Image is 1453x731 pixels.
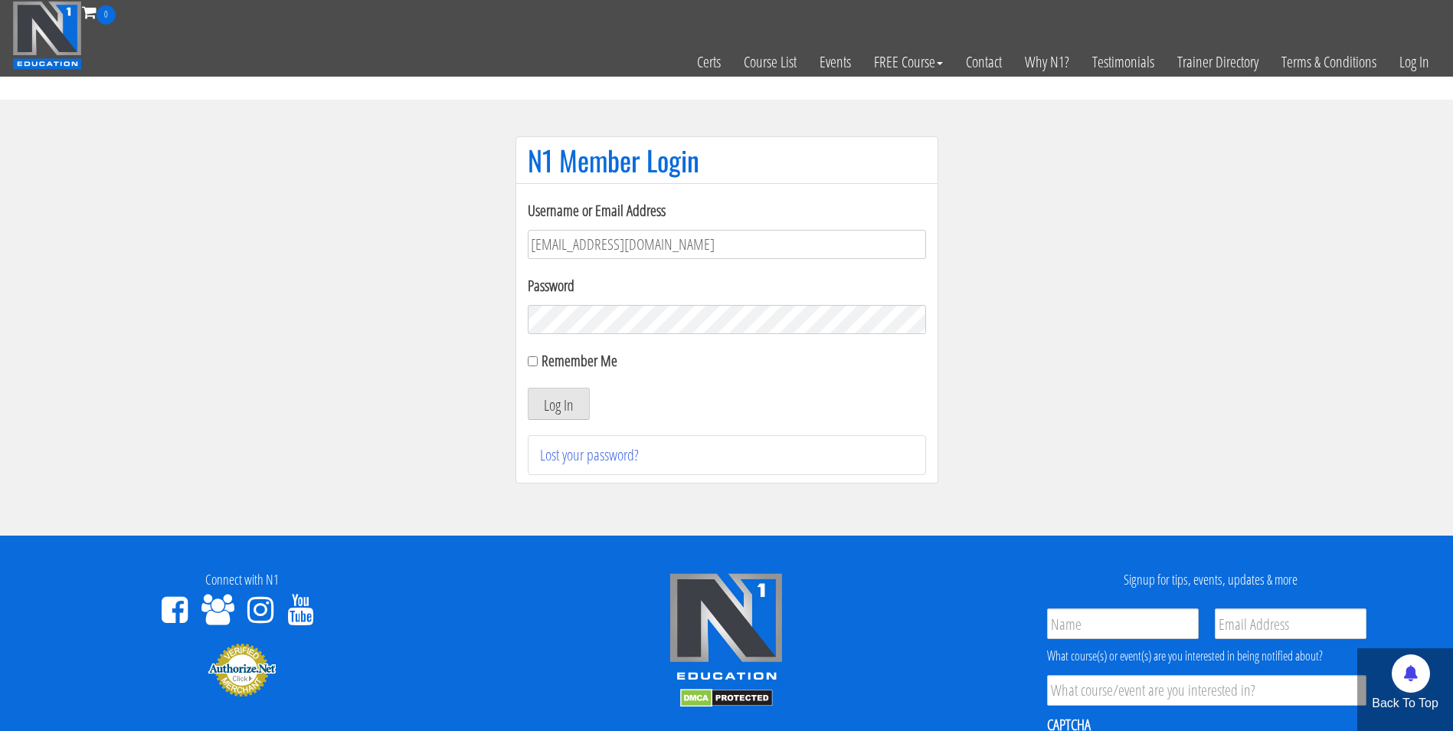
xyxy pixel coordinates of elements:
[732,25,808,100] a: Course List
[1270,25,1388,100] a: Terms & Conditions
[540,444,639,465] a: Lost your password?
[1388,25,1441,100] a: Log In
[528,388,590,420] button: Log In
[1047,647,1366,665] div: What course(s) or event(s) are you interested in being notified about?
[82,2,116,22] a: 0
[954,25,1013,100] a: Contact
[680,689,773,707] img: DMCA.com Protection Status
[1166,25,1270,100] a: Trainer Directory
[1047,608,1199,639] input: Name
[1357,694,1453,713] p: Back To Top
[1047,675,1366,706] input: What course/event are you interested in?
[1081,25,1166,100] a: Testimonials
[528,145,926,175] h1: N1 Member Login
[980,572,1442,588] h4: Signup for tips, events, updates & more
[808,25,862,100] a: Events
[208,642,277,697] img: Authorize.Net Merchant - Click to Verify
[669,572,784,686] img: n1-edu-logo
[528,274,926,297] label: Password
[12,1,82,70] img: n1-education
[862,25,954,100] a: FREE Course
[1215,608,1366,639] input: Email Address
[1013,25,1081,100] a: Why N1?
[97,5,116,25] span: 0
[686,25,732,100] a: Certs
[11,572,473,588] h4: Connect with N1
[542,350,617,371] label: Remember Me
[528,199,926,222] label: Username or Email Address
